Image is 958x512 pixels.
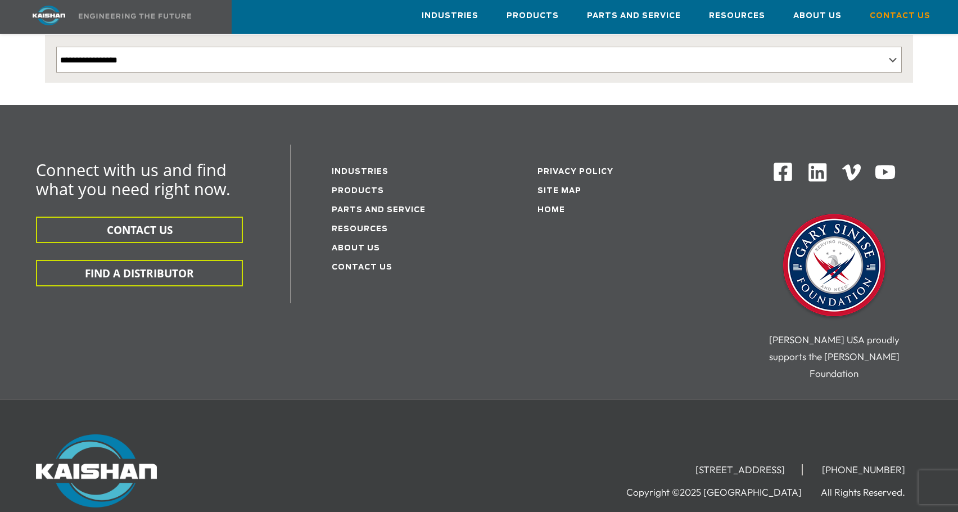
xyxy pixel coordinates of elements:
a: Site Map [537,187,581,195]
li: Copyright ©2025 [GEOGRAPHIC_DATA] [626,487,819,498]
a: Contact Us [332,264,392,271]
a: About Us [332,245,380,252]
a: Products [507,1,559,31]
a: Contact Us [870,1,930,31]
img: kaishan logo [7,6,91,25]
a: About Us [793,1,842,31]
button: CONTACT US [36,217,243,243]
span: Resources [709,10,765,23]
span: Connect with us and find what you need right now. [36,159,231,200]
a: Products [332,187,384,195]
a: Resources [332,226,388,233]
a: Industries [332,168,388,176]
li: [STREET_ADDRESS] [679,464,803,475]
span: Products [507,10,559,23]
a: Parts and Service [587,1,681,31]
span: Parts and Service [587,10,681,23]
span: [PERSON_NAME] USA proudly supports the [PERSON_NAME] Foundation [769,334,900,379]
img: Facebook [772,161,793,182]
span: Industries [422,10,478,23]
a: Resources [709,1,765,31]
img: Youtube [874,161,896,183]
span: About Us [793,10,842,23]
li: [PHONE_NUMBER] [805,464,922,475]
img: Gary Sinise Foundation [778,210,891,323]
li: All Rights Reserved. [821,487,922,498]
a: Industries [422,1,478,31]
button: FIND A DISTRIBUTOR [36,260,243,286]
img: Engineering the future [79,14,191,19]
span: Contact Us [870,10,930,23]
img: Kaishan [36,434,157,507]
a: Parts and service [332,206,426,214]
img: Vimeo [842,164,861,181]
img: Linkedin [807,161,829,183]
a: Home [537,206,565,214]
a: Privacy Policy [537,168,613,176]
